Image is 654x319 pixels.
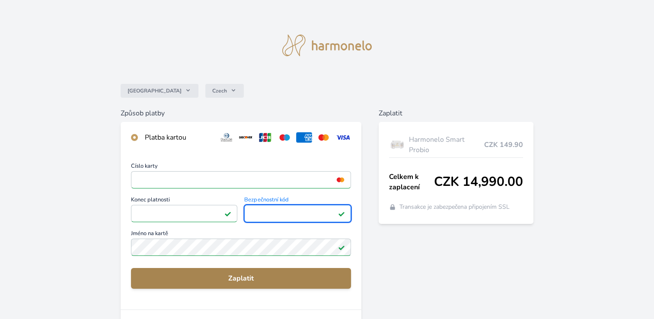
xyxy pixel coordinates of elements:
[138,273,344,284] span: Zaplatit
[224,210,231,217] img: Platné pole
[282,35,372,56] img: logo.svg
[248,207,347,220] iframe: Iframe pro bezpečnostní kód
[335,176,346,184] img: mc
[335,132,351,143] img: visa.svg
[131,197,238,205] span: Konec platnosti
[244,197,351,205] span: Bezpečnostní kód
[389,172,434,192] span: Celkem k zaplacení
[131,163,351,171] span: Číslo karty
[379,108,533,118] h6: Zaplatit
[128,87,182,94] span: [GEOGRAPHIC_DATA]
[131,268,351,289] button: Zaplatit
[296,132,312,143] img: amex.svg
[121,84,198,98] button: [GEOGRAPHIC_DATA]
[338,210,345,217] img: Platné pole
[409,134,484,155] span: Harmonelo Smart Probio
[338,244,345,251] img: Platné pole
[135,174,347,186] iframe: Iframe pro číslo karty
[434,174,523,190] span: CZK 14,990.00
[212,87,227,94] span: Czech
[399,203,510,211] span: Transakce je zabezpečena připojením SSL
[238,132,254,143] img: discover.svg
[121,108,361,118] h6: Způsob platby
[219,132,235,143] img: diners.svg
[277,132,293,143] img: maestro.svg
[131,239,351,256] input: Jméno na kartěPlatné pole
[135,207,234,220] iframe: Iframe pro datum vypršení platnosti
[484,140,523,150] span: CZK 149.90
[131,231,351,239] span: Jméno na kartě
[257,132,273,143] img: jcb.svg
[145,132,212,143] div: Platba kartou
[389,134,405,156] img: Box-6-lahvi-SMART-PROBIO-1_(1)-lo.png
[316,132,332,143] img: mc.svg
[205,84,244,98] button: Czech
